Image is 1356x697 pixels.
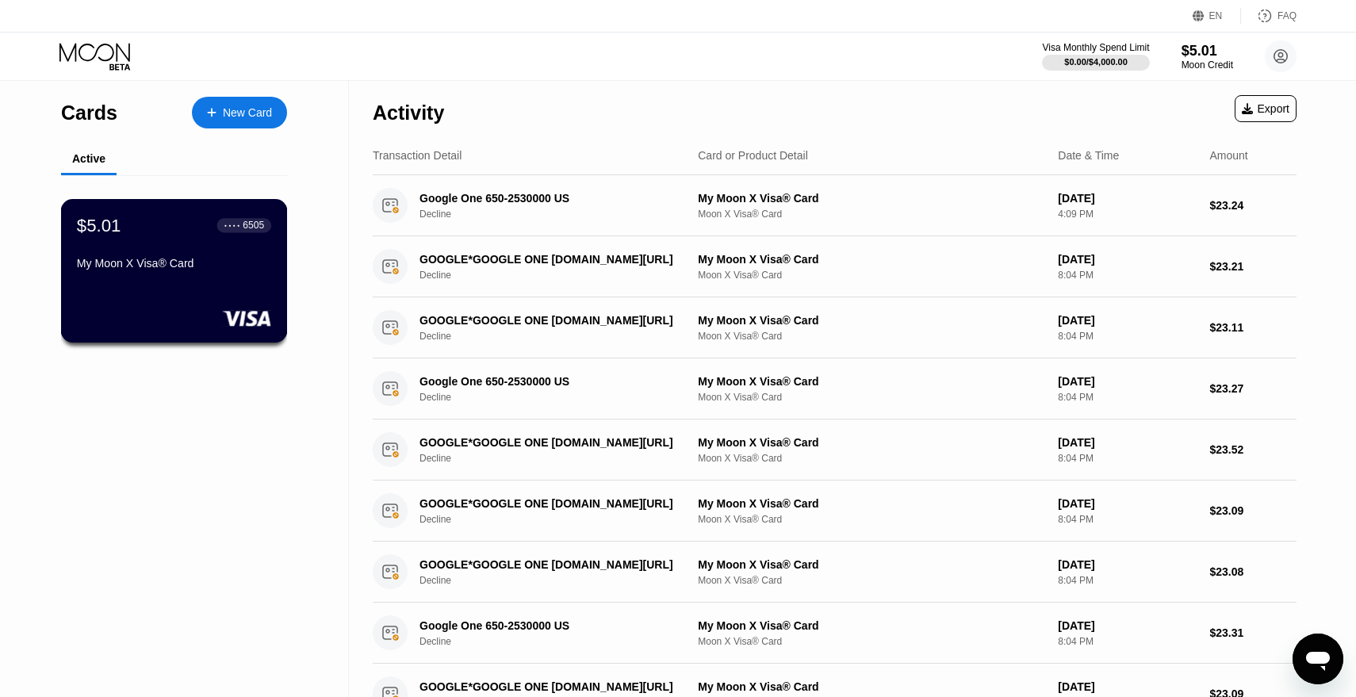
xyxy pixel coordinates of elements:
div: $23.11 [1210,321,1297,334]
div: My Moon X Visa® Card [698,314,1045,327]
div: [DATE] [1058,619,1197,632]
div: My Moon X Visa® Card [698,558,1045,571]
div: $23.27 [1210,382,1297,395]
div: Activity [373,101,444,124]
div: Moon X Visa® Card [698,636,1045,647]
div: My Moon X Visa® Card [698,436,1045,449]
div: GOOGLE*GOOGLE ONE [DOMAIN_NAME][URL]DeclineMy Moon X Visa® CardMoon X Visa® Card[DATE]8:04 PM$23.21 [373,236,1297,297]
div: Decline [419,453,701,464]
div: Google One 650-2530000 USDeclineMy Moon X Visa® CardMoon X Visa® Card[DATE]8:04 PM$23.31 [373,603,1297,664]
div: [DATE] [1058,314,1197,327]
div: My Moon X Visa® Card [698,619,1045,632]
div: My Moon X Visa® Card [698,192,1045,205]
div: [DATE] [1058,375,1197,388]
div: [DATE] [1058,497,1197,510]
div: Google One 650-2530000 USDeclineMy Moon X Visa® CardMoon X Visa® Card[DATE]4:09 PM$23.24 [373,175,1297,236]
div: New Card [223,106,272,120]
div: My Moon X Visa® Card [698,375,1045,388]
div: Visa Monthly Spend Limit$0.00/$4,000.00 [1042,42,1149,71]
div: 8:04 PM [1058,575,1197,586]
div: Moon Credit [1182,59,1233,71]
div: $23.09 [1210,504,1297,517]
div: My Moon X Visa® Card [698,253,1045,266]
div: New Card [192,97,287,128]
div: Moon X Visa® Card [698,209,1045,220]
div: My Moon X Visa® Card [698,497,1045,510]
div: FAQ [1277,10,1297,21]
div: EN [1193,8,1241,24]
div: Active [72,152,105,165]
div: GOOGLE*GOOGLE ONE [DOMAIN_NAME][URL] [419,558,681,571]
div: FAQ [1241,8,1297,24]
div: Card or Product Detail [698,149,808,162]
div: Export [1235,95,1297,122]
div: 8:04 PM [1058,331,1197,342]
div: Moon X Visa® Card [698,575,1045,586]
div: $23.08 [1210,565,1297,578]
div: $23.21 [1210,260,1297,273]
div: $23.24 [1210,199,1297,212]
div: Decline [419,392,701,403]
div: My Moon X Visa® Card [77,257,271,270]
div: Decline [419,514,701,525]
div: GOOGLE*GOOGLE ONE [DOMAIN_NAME][URL] [419,680,681,693]
div: Google One 650-2530000 US [419,192,681,205]
div: $5.01 [77,215,121,236]
div: $5.01● ● ● ●6505My Moon X Visa® Card [62,200,286,342]
div: EN [1209,10,1223,21]
div: 8:04 PM [1058,270,1197,281]
div: Moon X Visa® Card [698,453,1045,464]
div: GOOGLE*GOOGLE ONE [DOMAIN_NAME][URL]DeclineMy Moon X Visa® CardMoon X Visa® Card[DATE]8:04 PM$23.11 [373,297,1297,358]
div: 8:04 PM [1058,392,1197,403]
div: $23.31 [1210,626,1297,639]
div: Decline [419,270,701,281]
div: Google One 650-2530000 US [419,375,681,388]
div: [DATE] [1058,192,1197,205]
div: Moon X Visa® Card [698,270,1045,281]
div: $23.52 [1210,443,1297,456]
div: GOOGLE*GOOGLE ONE [DOMAIN_NAME][URL]DeclineMy Moon X Visa® CardMoon X Visa® Card[DATE]8:04 PM$23.09 [373,481,1297,542]
div: $5.01 [1182,43,1233,59]
div: GOOGLE*GOOGLE ONE [DOMAIN_NAME][URL]DeclineMy Moon X Visa® CardMoon X Visa® Card[DATE]8:04 PM$23.52 [373,419,1297,481]
div: GOOGLE*GOOGLE ONE [DOMAIN_NAME][URL] [419,314,681,327]
div: Export [1242,102,1289,115]
div: GOOGLE*GOOGLE ONE [DOMAIN_NAME][URL]DeclineMy Moon X Visa® CardMoon X Visa® Card[DATE]8:04 PM$23.08 [373,542,1297,603]
div: $0.00 / $4,000.00 [1064,57,1128,67]
div: [DATE] [1058,680,1197,693]
div: Decline [419,331,701,342]
div: Google One 650-2530000 USDeclineMy Moon X Visa® CardMoon X Visa® Card[DATE]8:04 PM$23.27 [373,358,1297,419]
div: Date & Time [1058,149,1119,162]
div: Moon X Visa® Card [698,392,1045,403]
div: [DATE] [1058,558,1197,571]
div: Amount [1210,149,1248,162]
div: GOOGLE*GOOGLE ONE [DOMAIN_NAME][URL] [419,253,681,266]
iframe: Кнопка запуска окна обмена сообщениями [1293,634,1343,684]
div: Decline [419,636,701,647]
div: GOOGLE*GOOGLE ONE [DOMAIN_NAME][URL] [419,436,681,449]
div: Moon X Visa® Card [698,514,1045,525]
div: $5.01Moon Credit [1182,43,1233,71]
div: My Moon X Visa® Card [698,680,1045,693]
div: Visa Monthly Spend Limit [1042,42,1149,53]
div: Google One 650-2530000 US [419,619,681,632]
div: Transaction Detail [373,149,462,162]
div: 6505 [243,220,264,231]
div: Decline [419,209,701,220]
div: [DATE] [1058,253,1197,266]
div: [DATE] [1058,436,1197,449]
div: Moon X Visa® Card [698,331,1045,342]
div: 8:04 PM [1058,514,1197,525]
div: GOOGLE*GOOGLE ONE [DOMAIN_NAME][URL] [419,497,681,510]
div: ● ● ● ● [224,223,240,228]
div: 8:04 PM [1058,636,1197,647]
div: 8:04 PM [1058,453,1197,464]
div: 4:09 PM [1058,209,1197,220]
div: Decline [419,575,701,586]
div: Cards [61,101,117,124]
